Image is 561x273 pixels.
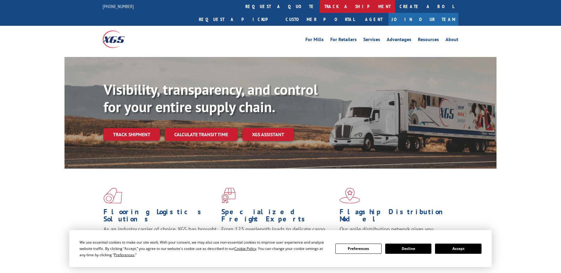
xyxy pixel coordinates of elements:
b: Visibility, transparency, and control for your entire supply chain. [103,80,318,116]
a: Track shipment [103,128,160,141]
a: Advantages [387,37,411,44]
h1: Specialized Freight Experts [221,208,335,226]
a: Join Our Team [388,13,458,26]
span: As an industry carrier of choice, XGS has brought innovation and dedication to flooring logistics... [103,226,217,247]
img: xgs-icon-focused-on-flooring-red [221,188,235,203]
img: xgs-icon-flagship-distribution-model-red [340,188,360,203]
h1: Flagship Distribution Model [340,208,453,226]
span: Our agile distribution network gives you nationwide inventory management on demand. [340,226,450,240]
a: Agent [359,13,388,26]
a: [PHONE_NUMBER] [103,3,134,9]
button: Decline [385,244,431,254]
a: Request a pickup [194,13,281,26]
h1: Flooring Logistics Solutions [103,208,217,226]
span: Cookie Policy [234,246,256,251]
div: Cookie Consent Prompt [69,230,492,267]
a: Customer Portal [281,13,359,26]
span: Preferences [114,252,134,257]
button: Preferences [335,244,382,254]
a: For Mills [305,37,324,44]
a: About [445,37,458,44]
a: XGS ASSISTANT [242,128,294,141]
img: xgs-icon-total-supply-chain-intelligence-red [103,188,122,203]
div: We use essential cookies to make our site work. With your consent, we may also use non-essential ... [79,239,328,258]
a: Services [363,37,380,44]
a: Calculate transit time [165,128,238,141]
button: Accept [435,244,481,254]
a: For Retailers [330,37,357,44]
p: From 123 overlength loads to delicate cargo, our experienced staff knows the best way to move you... [221,226,335,252]
a: Resources [418,37,439,44]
